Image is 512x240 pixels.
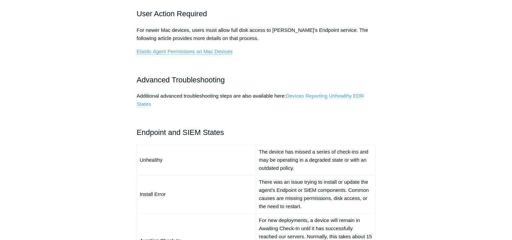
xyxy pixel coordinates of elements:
[137,126,376,138] h2: Endpoint and SIEM States
[137,175,256,213] td: Install Error
[256,145,375,175] td: The device has missed a series of check-ins and may be operating in a degraded state or with an o...
[137,92,376,108] p: Additional advanced troubleshooting steps are also available here:
[137,26,376,42] p: For newer Mac devices, users must allow full disk access to [PERSON_NAME]'s Endpoint service. The...
[137,8,376,20] h2: User Action Required
[137,145,256,175] td: Unhealthy
[137,93,364,107] a: Devices Reporting Unhealthy EDR States
[137,48,232,55] a: Elastic Agent Permissions on Mac Devices
[137,74,376,86] h2: Advanced Troubleshooting
[256,175,375,213] td: There was an issue trying to install or update the agent's Endpoint or SIEM components. Common ca...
